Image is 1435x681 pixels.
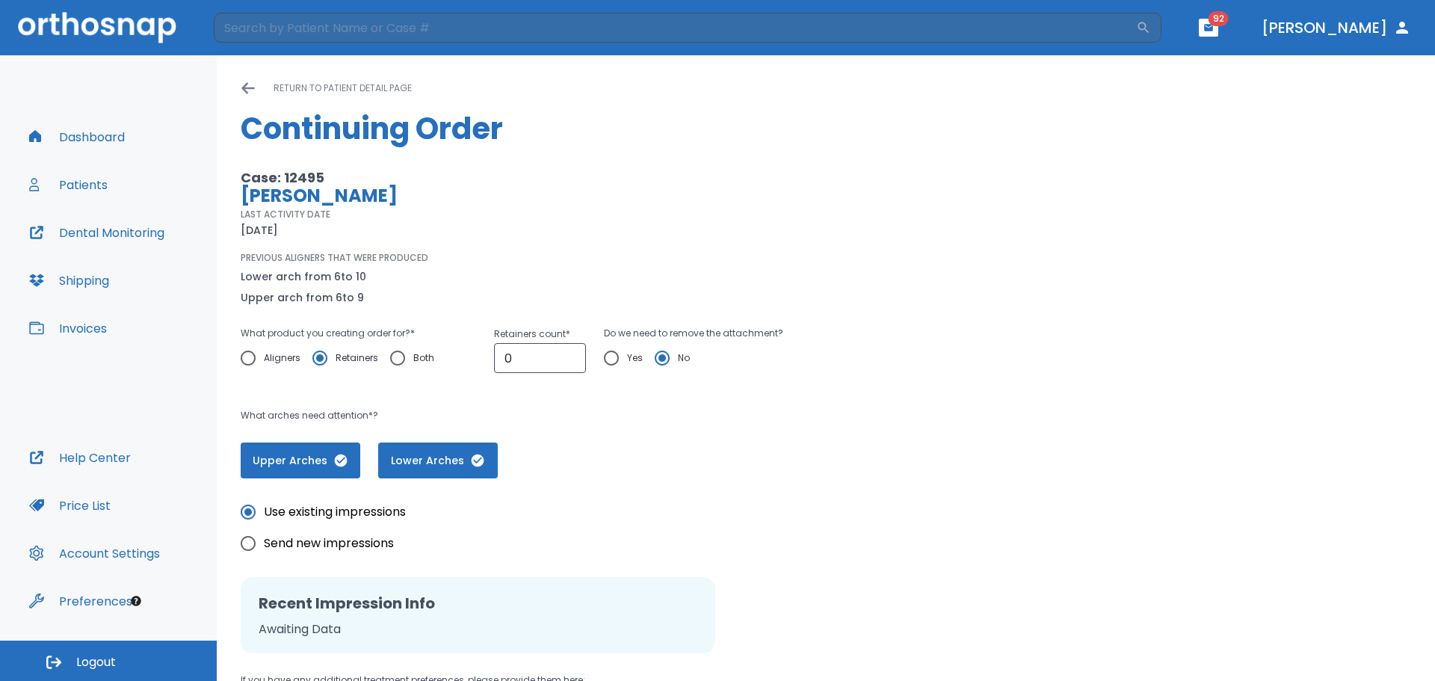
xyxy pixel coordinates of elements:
button: [PERSON_NAME] [1256,14,1417,41]
button: Help Center [20,440,140,475]
span: Yes [627,349,643,367]
p: Case: 12495 [241,169,924,187]
button: Price List [20,487,120,523]
input: Search by Patient Name or Case # [214,13,1136,43]
span: 92 [1209,11,1229,26]
button: Invoices [20,310,116,346]
button: Dental Monitoring [20,215,173,250]
div: Tooltip anchor [129,594,143,608]
button: Lower Arches [378,443,498,478]
img: Orthosnap [18,12,176,43]
span: Send new impressions [264,534,394,552]
span: Lower Arches [393,453,483,469]
span: Upper Arches [256,453,345,469]
button: Shipping [20,262,118,298]
button: Preferences [20,583,141,619]
p: return to patient detail page [274,79,412,97]
p: What product you creating order for? * [241,324,446,342]
p: Awaiting Data [259,620,697,638]
h2: Recent Impression Info [259,592,697,614]
span: No [678,349,690,367]
p: PREVIOUS ALIGNERS THAT WERE PRODUCED [241,251,428,265]
button: Upper Arches [241,443,360,478]
p: Do we need to remove the attachment? [604,324,783,342]
p: Upper arch from 6 to 9 [241,289,366,306]
h1: Continuing Order [241,106,1411,151]
span: Logout [76,654,116,671]
button: Account Settings [20,535,169,571]
span: Both [413,349,434,367]
span: Use existing impressions [264,503,406,521]
span: Retainers [336,349,378,367]
button: Dashboard [20,119,134,155]
p: [PERSON_NAME] [241,187,924,205]
p: What arches need attention*? [241,407,924,425]
p: LAST ACTIVITY DATE [241,208,330,221]
span: Aligners [264,349,300,367]
p: Lower arch from 6 to 10 [241,268,366,286]
button: Patients [20,167,117,203]
p: [DATE] [241,221,278,239]
p: Retainers count * [494,325,586,343]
